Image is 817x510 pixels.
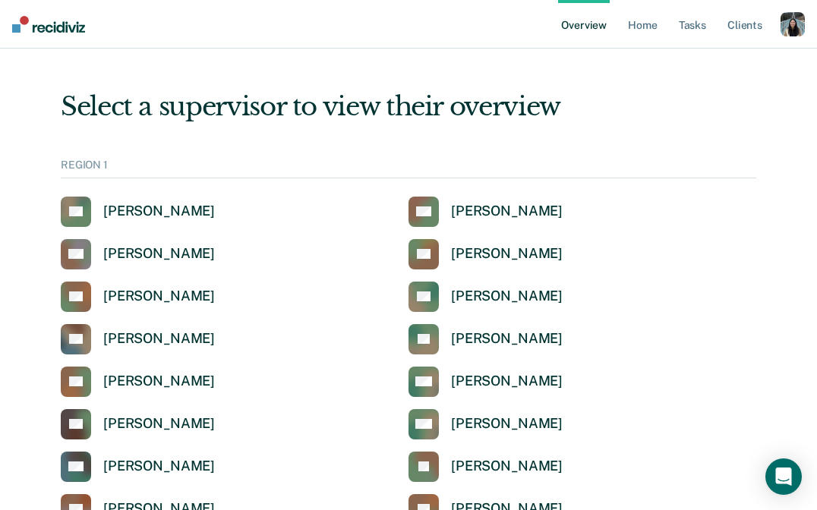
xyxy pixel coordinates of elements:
[451,330,563,348] div: [PERSON_NAME]
[103,245,215,263] div: [PERSON_NAME]
[103,288,215,305] div: [PERSON_NAME]
[451,288,563,305] div: [PERSON_NAME]
[103,330,215,348] div: [PERSON_NAME]
[408,324,563,354] a: [PERSON_NAME]
[61,409,215,439] a: [PERSON_NAME]
[61,197,215,227] a: [PERSON_NAME]
[103,415,215,433] div: [PERSON_NAME]
[408,282,563,312] a: [PERSON_NAME]
[61,324,215,354] a: [PERSON_NAME]
[408,239,563,269] a: [PERSON_NAME]
[451,203,563,220] div: [PERSON_NAME]
[103,458,215,475] div: [PERSON_NAME]
[103,373,215,390] div: [PERSON_NAME]
[61,159,756,178] div: REGION 1
[408,197,563,227] a: [PERSON_NAME]
[61,452,215,482] a: [PERSON_NAME]
[61,239,215,269] a: [PERSON_NAME]
[61,91,756,122] div: Select a supervisor to view their overview
[451,458,563,475] div: [PERSON_NAME]
[408,367,563,397] a: [PERSON_NAME]
[451,245,563,263] div: [PERSON_NAME]
[103,203,215,220] div: [PERSON_NAME]
[408,452,563,482] a: [PERSON_NAME]
[408,409,563,439] a: [PERSON_NAME]
[451,373,563,390] div: [PERSON_NAME]
[61,367,215,397] a: [PERSON_NAME]
[765,458,802,495] div: Open Intercom Messenger
[61,282,215,312] a: [PERSON_NAME]
[451,415,563,433] div: [PERSON_NAME]
[12,16,85,33] img: Recidiviz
